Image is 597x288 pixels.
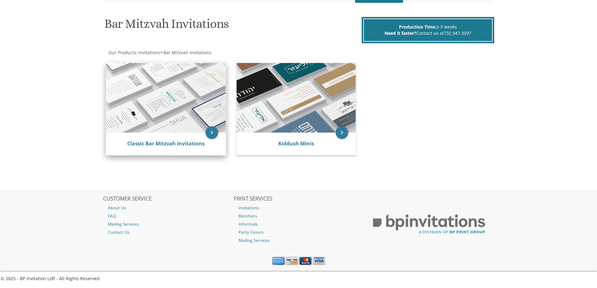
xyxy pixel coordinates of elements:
span: Invitations [138,50,160,55]
a: keyboard_arrow_right [336,126,348,139]
span: Need it faster? [385,30,416,36]
a: FAQ [103,212,233,220]
a: Informals [234,220,364,228]
a: Mailing Services [234,236,364,244]
a: 732.947.3597 [444,30,471,36]
span: > [160,50,212,55]
h2: PRINT SERVICES [234,196,364,202]
img: Kiddush Minis [237,63,356,133]
h2: CUSTOMER SERVICE [103,196,233,202]
div: : [103,50,299,56]
a: keyboard_arrow_right [206,126,218,139]
a: Invitations [138,50,160,55]
img: BP Print Group [364,208,494,240]
img: Classic Bar Mitzvah Invitations [106,63,226,133]
div: 2-3 weeks Contact us at [363,18,493,42]
a: Classic Bar Mitzvah Invitations [127,140,205,147]
a: Invitations [234,204,364,212]
a: Contact Us [103,228,233,236]
img: Discover [286,257,298,265]
a: Party Favors [234,228,364,236]
img: MasterCard [299,257,312,265]
img: American Express [272,257,285,265]
a: About Us [103,204,233,212]
a: Benchers [234,212,364,220]
a: Kiddush Minis [278,140,314,147]
a: Our Products [108,50,136,55]
a: Mailing Services [103,220,233,228]
img: Visa [313,257,325,265]
a: Bar Mitzvah Invitations [163,50,212,55]
span: Production Time: [399,24,436,30]
h1: Bar Mitzvah Invitations [104,17,360,35]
